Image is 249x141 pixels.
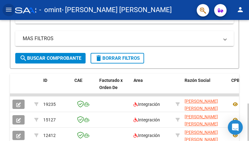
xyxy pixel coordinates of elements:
[185,98,226,111] div: 27251925432
[43,117,56,122] span: 15127
[182,74,229,101] datatable-header-cell: Razón Social
[72,74,97,101] datatable-header-cell: CAE
[99,78,123,90] span: Facturado x Orden De
[134,133,160,138] span: Integración
[185,113,226,126] div: 27251925432
[91,53,144,63] button: Borrar Filtros
[95,54,102,62] mat-icon: delete
[134,78,143,83] span: Area
[74,78,82,83] span: CAE
[15,53,86,63] button: Buscar Comprobante
[41,74,72,101] datatable-header-cell: ID
[228,120,243,135] div: Open Intercom Messenger
[131,74,173,101] datatable-header-cell: Area
[43,78,47,83] span: ID
[20,54,27,62] mat-icon: search
[39,3,62,17] span: - omint
[43,133,56,138] span: 12412
[231,78,242,83] span: CPBT
[95,55,140,61] span: Borrar Filtros
[43,102,56,107] span: 19235
[134,117,160,122] span: Integración
[185,78,210,83] span: Razón Social
[185,99,218,111] span: [PERSON_NAME] [PERSON_NAME]
[20,55,81,61] span: Buscar Comprobante
[134,102,160,107] span: Integración
[62,3,172,17] span: - [PERSON_NAME] [PERSON_NAME]
[185,114,218,126] span: [PERSON_NAME] [PERSON_NAME]
[23,35,219,42] mat-panel-title: MAS FILTROS
[237,6,244,13] mat-icon: person
[5,6,12,13] mat-icon: menu
[15,31,234,46] mat-expansion-panel-header: MAS FILTROS
[97,74,131,101] datatable-header-cell: Facturado x Orden De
